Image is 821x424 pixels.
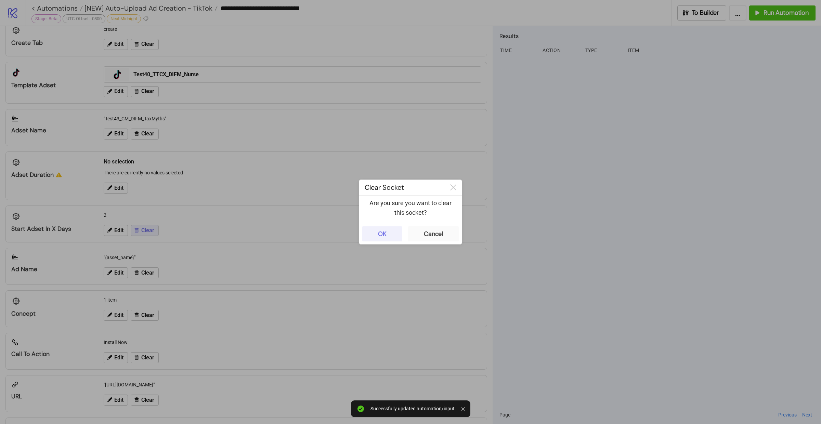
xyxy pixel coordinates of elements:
div: Clear Socket [359,180,445,195]
div: Cancel [424,230,443,238]
button: OK [362,226,402,241]
button: Cancel [408,226,459,241]
p: Are you sure you want to clear this socket? [365,198,456,218]
div: Successfully updated automation/input. [370,406,456,412]
div: OK [378,230,387,238]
